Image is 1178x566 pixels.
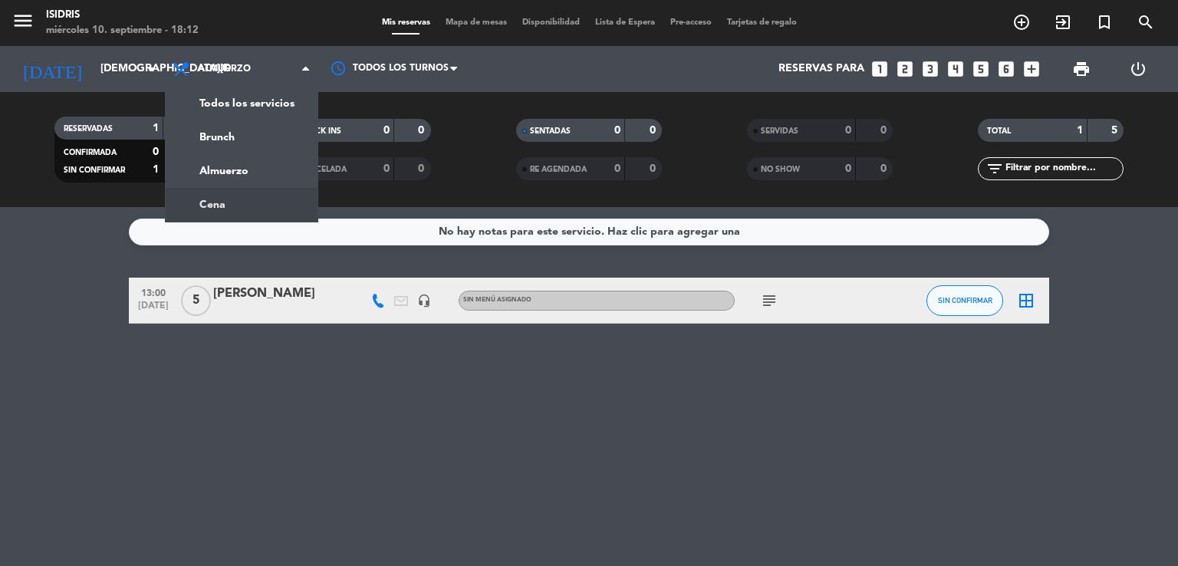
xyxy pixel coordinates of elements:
span: RE AGENDADA [530,166,587,173]
strong: 0 [880,163,890,174]
strong: 0 [383,163,390,174]
i: looks_3 [920,59,940,79]
span: print [1072,60,1091,78]
i: looks_4 [946,59,966,79]
span: Tarjetas de regalo [719,18,805,27]
span: RESERVADAS [64,125,113,133]
div: isidris [46,8,199,23]
span: SIN CONFIRMAR [938,296,992,304]
strong: 0 [418,163,427,174]
strong: 0 [614,125,620,136]
div: miércoles 10. septiembre - 18:12 [46,23,199,38]
i: [DATE] [12,52,93,86]
i: subject [760,291,778,310]
a: Todos los servicios [166,87,318,120]
span: Disponibilidad [515,18,587,27]
i: exit_to_app [1054,13,1072,31]
i: menu [12,9,35,32]
i: power_settings_new [1129,60,1147,78]
strong: 0 [614,163,620,174]
i: search [1137,13,1155,31]
span: Mapa de mesas [438,18,515,27]
span: Mis reservas [374,18,438,27]
a: Cena [166,188,318,222]
span: NO SHOW [761,166,800,173]
strong: 0 [845,163,851,174]
a: Brunch [166,120,318,154]
strong: 1 [1077,125,1083,136]
strong: 0 [418,125,427,136]
strong: 1 [153,164,159,175]
div: No hay notas para este servicio. Haz clic para agregar una [439,223,740,241]
span: Lista de Espera [587,18,663,27]
span: CHECK INS [299,127,341,135]
span: TOTAL [987,127,1011,135]
button: SIN CONFIRMAR [926,285,1003,316]
strong: 0 [153,146,159,157]
strong: 0 [650,125,659,136]
span: 13:00 [134,283,173,301]
i: turned_in_not [1095,13,1114,31]
span: 5 [181,285,211,316]
strong: 5 [1111,125,1120,136]
input: Filtrar por nombre... [1004,160,1123,177]
div: LOG OUT [1110,46,1166,92]
button: menu [12,9,35,38]
i: headset_mic [417,294,431,308]
span: [DATE] [134,301,173,318]
strong: 0 [880,125,890,136]
a: Almuerzo [166,154,318,188]
i: border_all [1017,291,1035,310]
i: looks_5 [971,59,991,79]
i: arrow_drop_down [143,60,161,78]
strong: 1 [153,123,159,133]
strong: 0 [650,163,659,174]
span: CONFIRMADA [64,149,117,156]
span: SERVIDAS [761,127,798,135]
span: Sin menú asignado [463,297,531,303]
i: looks_two [895,59,915,79]
div: [PERSON_NAME] [213,284,344,304]
strong: 0 [845,125,851,136]
span: CANCELADA [299,166,347,173]
i: looks_6 [996,59,1016,79]
strong: 0 [383,125,390,136]
span: Almuerzo [198,64,251,74]
i: filter_list [986,160,1004,178]
span: Pre-acceso [663,18,719,27]
span: SIN CONFIRMAR [64,166,125,174]
i: add_box [1022,59,1041,79]
i: add_circle_outline [1012,13,1031,31]
span: SENTADAS [530,127,571,135]
span: Reservas para [778,63,864,75]
i: looks_one [870,59,890,79]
